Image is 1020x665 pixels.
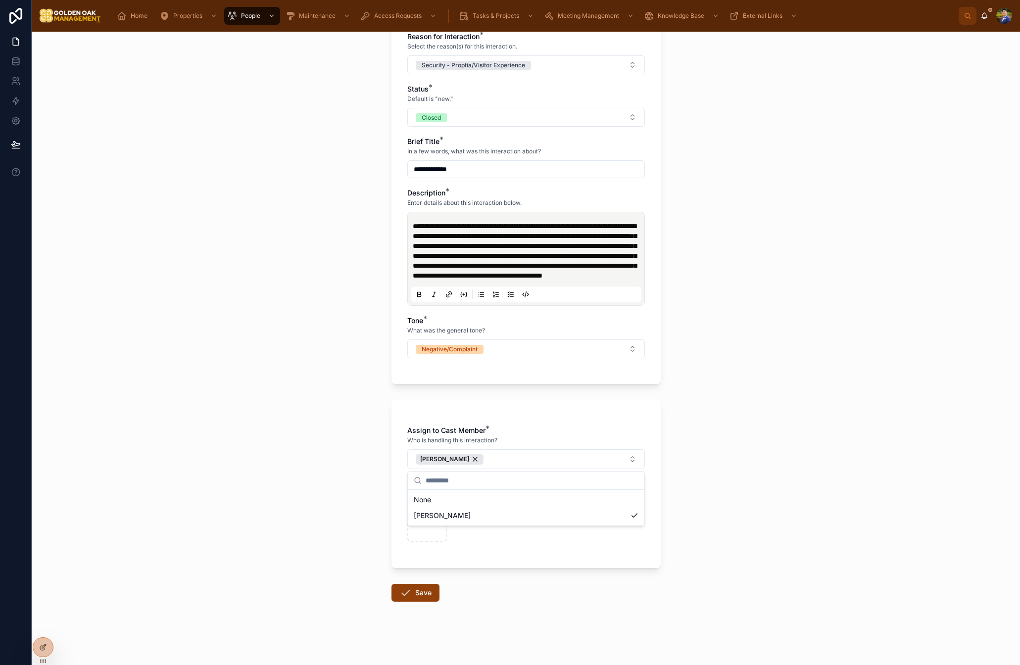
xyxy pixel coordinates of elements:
[558,12,619,20] span: Meeting Management
[407,32,480,41] span: Reason for Interaction
[473,12,519,20] span: Tasks & Projects
[726,7,802,25] a: External Links
[407,95,453,103] span: Default is "new."
[299,12,336,20] span: Maintenance
[407,316,423,325] span: Tone
[357,7,441,25] a: Access Requests
[641,7,724,25] a: Knowledge Base
[407,85,429,93] span: Status
[407,108,645,127] button: Select Button
[407,436,497,444] span: Who is handling this interaction?
[224,7,280,25] a: People
[420,455,469,463] span: [PERSON_NAME]
[407,339,645,358] button: Select Button
[114,7,154,25] a: Home
[422,345,478,354] div: Negative/Complaint
[422,61,525,70] div: Security - Proptia/Visitor Experience
[282,7,355,25] a: Maintenance
[173,12,202,20] span: Properties
[416,60,531,70] button: Unselect SECURITY_PROPTIA_VISITOR_EXPERIENCE
[456,7,539,25] a: Tasks & Projects
[131,12,147,20] span: Home
[408,490,644,525] div: Suggestions
[407,147,541,155] span: In a few words, what was this interaction about?
[374,12,422,20] span: Access Requests
[407,449,645,469] button: Select Button
[241,12,260,20] span: People
[410,492,642,508] div: None
[391,584,439,602] button: Save
[109,5,959,27] div: scrollable content
[743,12,782,20] span: External Links
[407,55,645,74] button: Select Button
[407,426,486,434] span: Assign to Cast Member
[407,199,522,207] span: Enter details about this interaction below.
[422,113,441,122] div: Closed
[414,511,471,521] span: [PERSON_NAME]
[407,189,445,197] span: Description
[658,12,704,20] span: Knowledge Base
[416,454,484,465] button: Unselect 8
[407,43,517,50] span: Select the reason(s) for this interaction.
[407,327,485,334] span: What was the general tone?
[40,8,101,24] img: App logo
[407,137,439,145] span: Brief Title
[541,7,639,25] a: Meeting Management
[156,7,222,25] a: Properties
